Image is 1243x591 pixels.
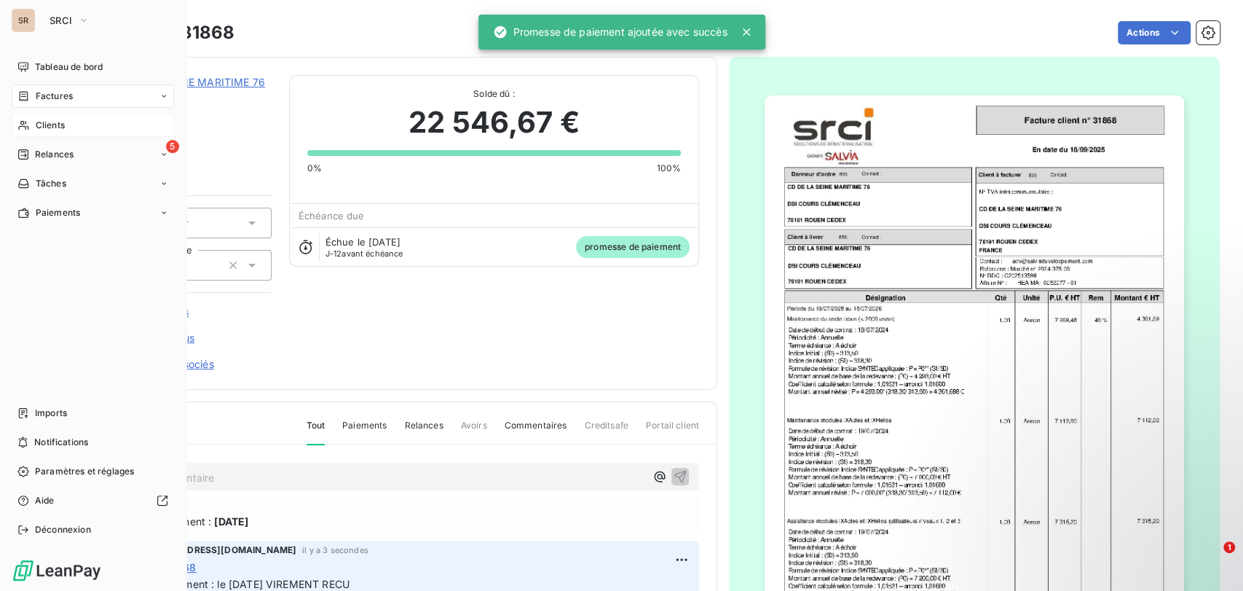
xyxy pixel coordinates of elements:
[214,514,248,529] span: [DATE]
[110,544,296,557] span: Sylvie [EMAIL_ADDRESS][DOMAIN_NAME]
[50,15,72,26] span: SRCI
[461,419,487,444] span: Avoirs
[584,419,628,444] span: Creditsafe
[12,9,35,32] div: SR
[646,419,699,444] span: Portail client
[307,419,325,445] span: Tout
[166,140,179,153] span: 5
[36,119,65,132] span: Clients
[114,76,265,88] a: CD DE LA SEINE MARITIME 76
[1223,541,1235,553] span: 1
[12,559,102,582] img: Logo LeanPay
[952,450,1243,552] iframe: Intercom notifications message
[114,93,272,104] span: C_855_SRCI
[1193,541,1228,576] iframe: Intercom live chat
[36,90,73,103] span: Factures
[409,101,580,144] span: 22 546,67 €
[35,148,74,161] span: Relances
[1118,21,1191,44] button: Actions
[656,162,681,175] span: 100%
[35,523,91,536] span: Déconnexion
[35,465,134,478] span: Paramètres et réglages
[576,236,690,258] span: promesse de paiement
[325,248,342,259] span: J-12
[35,407,67,420] span: Imports
[35,494,55,507] span: Aide
[36,206,80,219] span: Paiements
[97,578,350,590] span: Promesse de paiement : le [DATE] VIREMENT RECU
[34,436,88,449] span: Notifications
[12,489,174,512] a: Aide
[342,419,387,444] span: Paiements
[325,236,400,248] span: Échue le [DATE]
[307,162,322,175] span: 0%
[493,19,727,45] div: Promesse de paiement ajoutée avec succès
[404,419,443,444] span: Relances
[299,210,365,222] span: Échéance due
[36,177,66,190] span: Tâches
[302,546,368,555] span: il y a 3 secondes
[35,60,103,74] span: Tableau de bord
[325,249,403,258] span: avant échéance
[505,419,567,444] span: Commentaires
[307,87,681,101] span: Solde dû :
